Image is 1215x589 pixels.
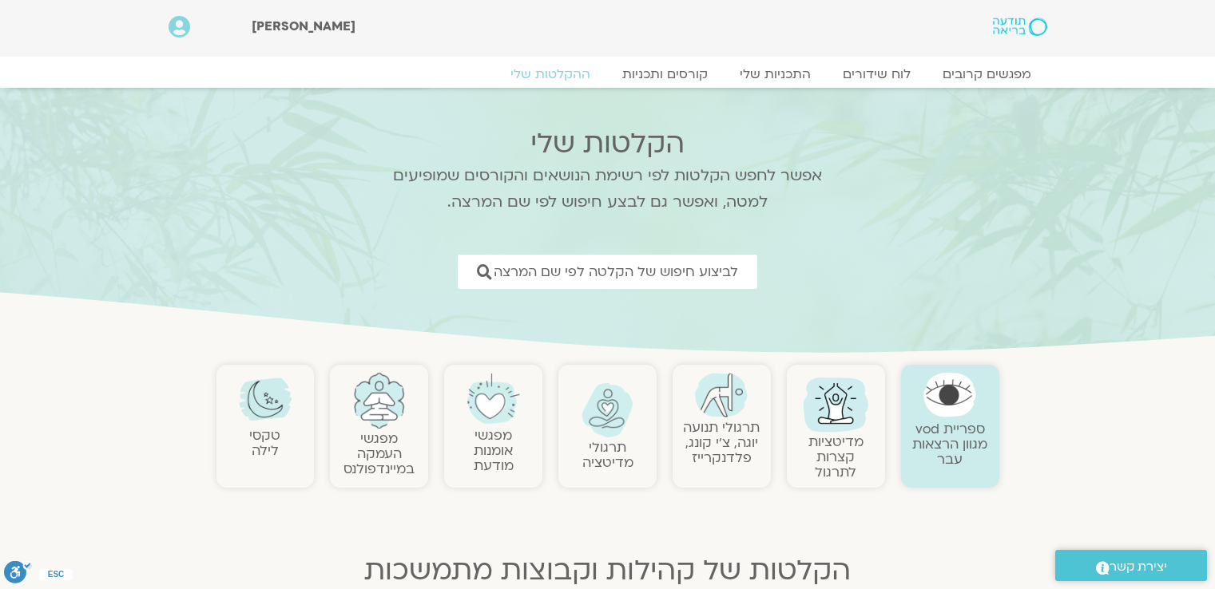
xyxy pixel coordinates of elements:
[216,555,999,587] h2: הקלטות של קהילות וקבוצות מתמשכות
[474,426,514,475] a: מפגשיאומנות מודעת
[724,66,827,82] a: התכניות שלי
[372,163,844,215] p: אפשר לחפש הקלטות לפי רשימת הנושאים והקורסים שמופיעים למטה, ואפשר גם לבצע חיפוש לפי שם המרצה.
[683,418,760,467] a: תרגולי תנועהיוגה, צ׳י קונג, פלדנקרייז
[252,18,355,35] span: [PERSON_NAME]
[494,66,606,82] a: ההקלטות שלי
[1110,556,1167,578] span: יצירת קשר
[343,429,415,478] a: מפגשיהעמקה במיינדפולנס
[1055,550,1207,581] a: יצירת קשר
[927,66,1047,82] a: מפגשים קרובים
[827,66,927,82] a: לוח שידורים
[606,66,724,82] a: קורסים ותכניות
[169,66,1047,82] nav: Menu
[494,264,738,279] span: לביצוע חיפוש של הקלטה לפי שם המרצה
[808,433,864,481] a: מדיטציות קצרות לתרגול
[912,420,987,468] a: ספריית vodמגוון הרצאות עבר
[458,255,757,289] a: לביצוע חיפוש של הקלטה לפי שם המרצה
[249,426,280,460] a: טקסילילה
[372,128,844,160] h2: הקלטות שלי
[582,438,633,472] a: תרגולימדיטציה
